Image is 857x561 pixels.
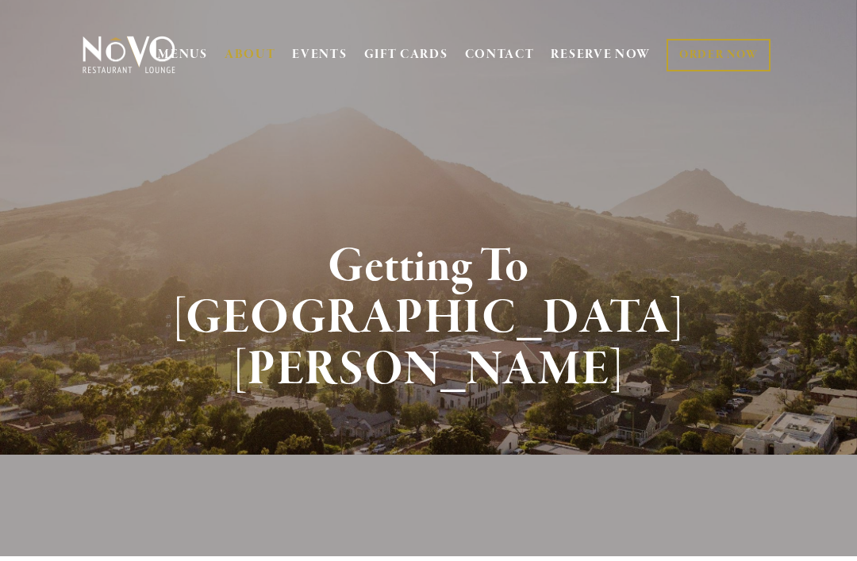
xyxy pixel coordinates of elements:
h1: Getting To [GEOGRAPHIC_DATA][PERSON_NAME] [101,241,757,396]
img: Novo Restaurant &amp; Lounge [79,35,179,75]
a: ABOUT [225,47,276,63]
a: ORDER NOW [667,39,771,71]
a: CONTACT [465,40,535,70]
a: RESERVE NOW [551,40,651,70]
a: GIFT CARDS [364,40,448,70]
a: MENUS [158,47,208,63]
a: EVENTS [292,47,347,63]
